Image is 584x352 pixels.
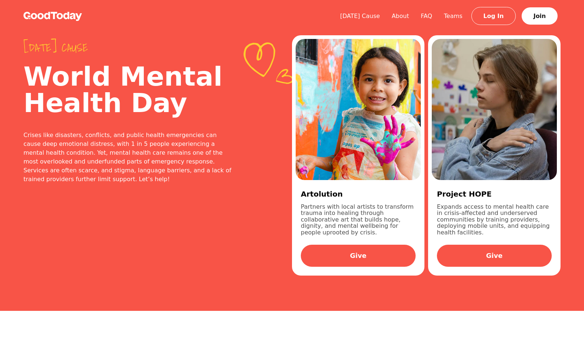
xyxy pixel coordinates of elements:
[23,12,82,21] img: GoodToday
[522,7,558,25] a: Join
[301,189,416,199] h3: Artolution
[334,12,386,19] a: [DATE] Cause
[415,12,438,19] a: FAQ
[437,189,552,199] h3: Project HOPE
[23,41,233,54] span: [DATE] cause
[23,131,233,184] div: Crises like disasters, conflicts, and public health emergencies can cause deep emotional distress...
[471,7,516,25] a: Log In
[386,12,415,19] a: About
[437,204,552,236] p: Expands access to mental health care in crisis-affected and underserved communities by training p...
[437,245,552,267] a: Give
[296,39,421,180] img: 03a5ef00-ced8-4f07-acb2-9748cd400ce3.jpg
[301,204,416,236] p: Partners with local artists to transform trauma into healing through collaborative art that build...
[432,39,557,180] img: 949d8cbd-62c7-4d4d-abdb-c21ed7047c12.jpg
[23,63,233,116] h2: World Mental Health Day
[301,245,416,267] a: Give
[438,12,468,19] a: Teams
